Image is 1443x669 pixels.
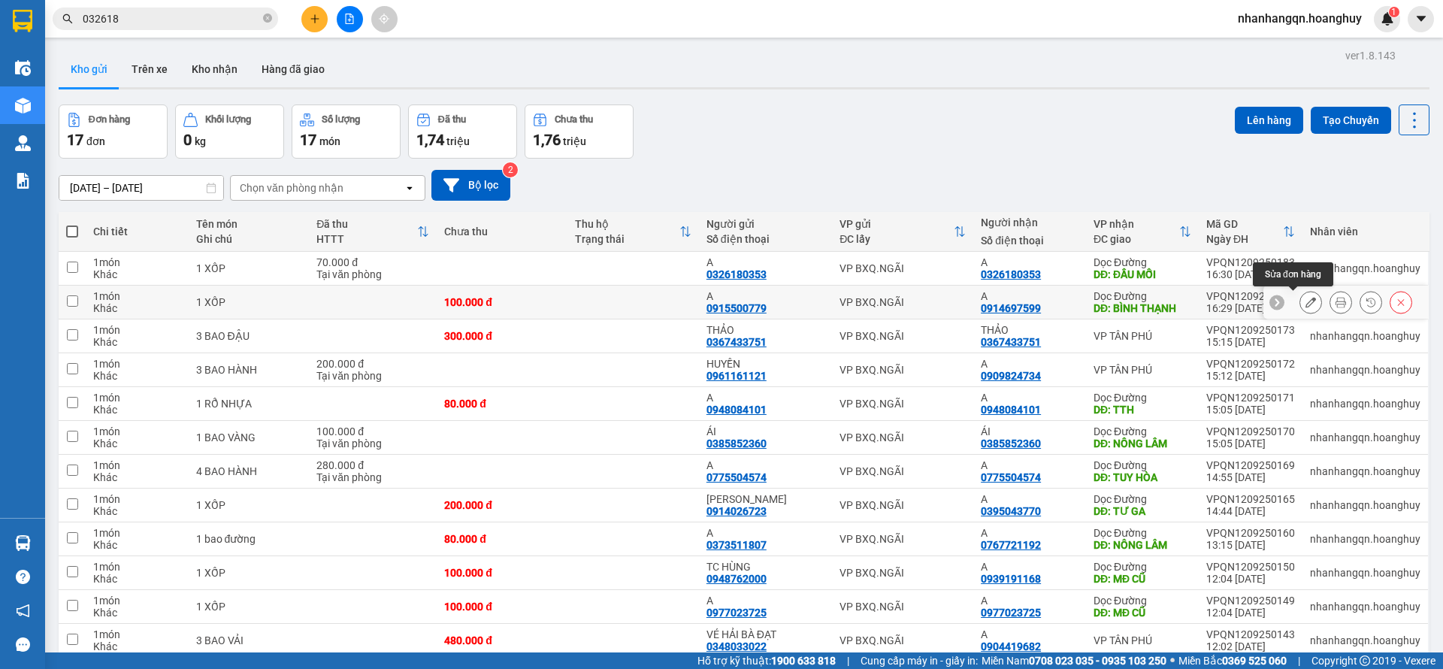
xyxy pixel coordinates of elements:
span: plus [310,14,320,24]
div: Khác [93,302,180,314]
div: nhanhangqn.hoanghuy [1310,601,1420,613]
div: Đơn hàng [89,114,130,125]
div: A [981,459,1078,471]
div: Sửa đơn hàng [1253,262,1333,286]
div: Khác [93,404,180,416]
div: 0385852360 [706,437,767,450]
div: Dọc Đường [1094,493,1191,505]
div: Đã thu [438,114,466,125]
div: ĐC giao [1094,233,1179,245]
div: VP BXQ.NGÃI [839,330,966,342]
div: VP BXQ.NGÃI [839,601,966,613]
div: 300.000 đ [444,330,560,342]
span: 1 [1391,7,1396,17]
div: Khác [93,471,180,483]
div: 0939191168 [981,573,1041,585]
strong: 0369 525 060 [1222,655,1287,667]
div: 1 món [93,358,180,370]
div: VPQN1209250173 [1206,324,1295,336]
div: 0326180353 [706,268,767,280]
div: VÉ HẢI BÀ ĐẠT [706,628,824,640]
div: Khác [93,505,180,517]
div: 15:12 [DATE] [1206,370,1295,382]
div: nhanhangqn.hoanghuy [1310,330,1420,342]
span: close-circle [263,12,272,26]
div: ĐC lấy [839,233,954,245]
div: 0914697599 [981,302,1041,314]
div: Dọc Đường [1094,290,1191,302]
div: 0948084101 [706,404,767,416]
div: Tên món [196,218,302,230]
div: VPQN1209250183 [1206,256,1295,268]
div: 1 XỐP [196,262,302,274]
div: 0948084101 [981,404,1041,416]
div: DĐ: ĐẦU MỐI [1094,268,1191,280]
div: DĐ: TƯ GA [1094,505,1191,517]
div: 1 món [93,561,180,573]
div: 1 XỐP [196,296,302,308]
th: Toggle SortBy [832,212,973,252]
div: A [981,392,1078,404]
div: VPQN1209250169 [1206,459,1295,471]
div: 1 món [93,595,180,607]
div: 100.000 đ [316,425,429,437]
div: 100.000 đ [444,296,560,308]
div: Số lượng [322,114,360,125]
span: 1,74 [416,131,444,149]
div: 0909824734 [981,370,1041,382]
div: nhanhangqn.hoanghuy [1310,533,1420,545]
div: Người nhận [981,216,1078,229]
div: Đã thu [316,218,417,230]
li: Ng/nhận: [5,104,129,132]
div: A [981,493,1078,505]
div: A [981,628,1078,640]
div: 1 món [93,256,180,268]
div: Sửa đơn hàng [1299,291,1322,313]
img: logo-vxr [13,10,32,32]
div: VPQN1209250171 [1206,392,1295,404]
div: 3 BAO VẢI [196,634,302,646]
div: 200.000 đ [316,358,429,370]
div: A [706,392,824,404]
div: VP TÂN PHÚ [1094,330,1191,342]
div: Dọc Đường [1094,595,1191,607]
div: Khối lượng [205,114,251,125]
div: Khác [93,539,180,551]
span: caret-down [1414,12,1428,26]
div: Mã GD [1206,218,1283,230]
sup: 1 [1389,7,1399,17]
div: 3 BAO HÀNH [196,364,302,376]
div: 200.000 đ [444,499,560,511]
button: plus [301,6,328,32]
div: Chưa thu [444,226,560,238]
li: SL: [180,61,304,89]
span: 0 [183,131,192,149]
div: 0367433751 [706,336,767,348]
div: VP BXQ.NGÃI [839,465,966,477]
div: TUẤN HUỆ [706,493,824,505]
span: ⚪️ [1170,658,1175,664]
img: warehouse-icon [15,98,31,114]
div: Số điện thoại [981,235,1078,247]
input: Select a date range. [59,176,223,200]
div: VPQN1209250143 [1206,628,1295,640]
div: Dọc Đường [1094,392,1191,404]
span: Miền Bắc [1178,652,1287,669]
div: Khác [93,607,180,619]
div: 1 món [93,324,180,336]
svg: open [404,182,416,194]
div: 1 RỔ NHỰA [196,398,302,410]
div: Khác [93,437,180,450]
span: search [62,14,73,24]
div: DĐ: NÔNG LÂM [1094,437,1191,450]
div: Tại văn phòng [316,268,429,280]
th: Toggle SortBy [1199,212,1302,252]
div: 14:55 [DATE] [1206,471,1295,483]
div: A [981,290,1078,302]
div: 0326180353 [981,268,1041,280]
div: 1 món [93,392,180,404]
th: Toggle SortBy [309,212,437,252]
span: aim [379,14,389,24]
div: Khác [93,640,180,652]
div: HTTT [316,233,417,245]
